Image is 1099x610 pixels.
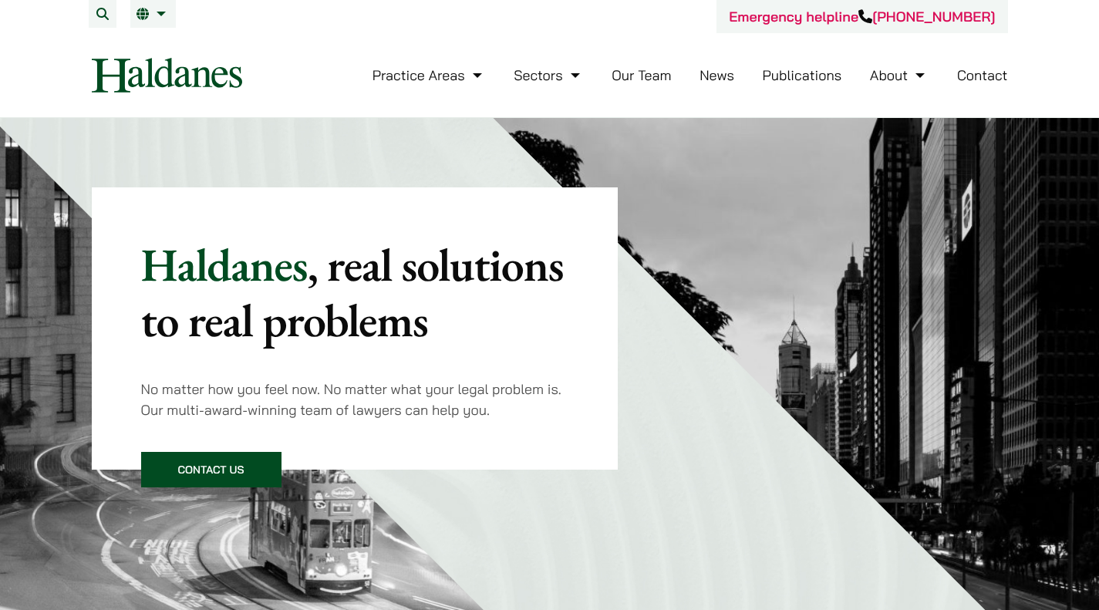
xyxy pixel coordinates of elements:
[141,452,281,487] a: Contact Us
[373,66,486,84] a: Practice Areas
[700,66,734,84] a: News
[729,8,995,25] a: Emergency helpline[PHONE_NUMBER]
[870,66,929,84] a: About
[763,66,842,84] a: Publications
[612,66,671,84] a: Our Team
[92,58,242,93] img: Logo of Haldanes
[514,66,583,84] a: Sectors
[137,8,170,20] a: EN
[141,379,569,420] p: No matter how you feel now. No matter what your legal problem is. Our multi-award-winning team of...
[141,234,564,350] mark: , real solutions to real problems
[141,237,569,348] p: Haldanes
[957,66,1008,84] a: Contact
